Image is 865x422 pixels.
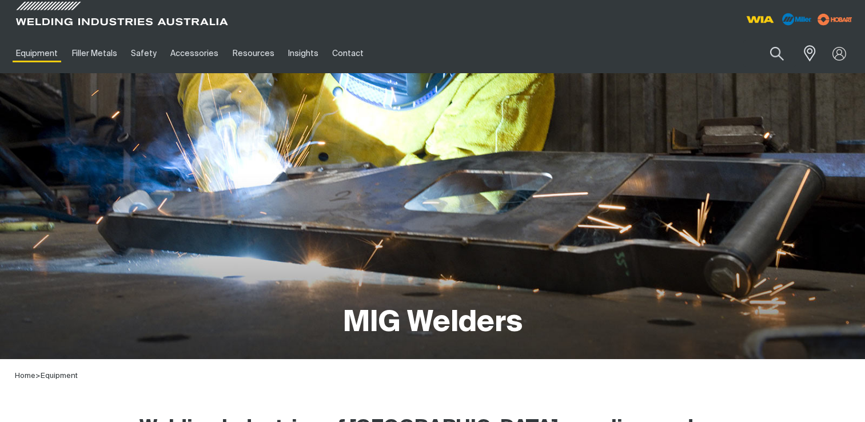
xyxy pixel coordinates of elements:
[41,372,78,380] a: Equipment
[814,11,856,28] img: miller
[758,40,796,67] button: Search products
[124,34,164,73] a: Safety
[164,34,225,73] a: Accessories
[9,34,644,73] nav: Main
[281,34,325,73] a: Insights
[743,40,796,67] input: Product name or item number...
[65,34,123,73] a: Filler Metals
[35,372,41,380] span: >
[343,305,523,342] h1: MIG Welders
[15,372,35,380] a: Home
[226,34,281,73] a: Resources
[9,34,65,73] a: Equipment
[325,34,370,73] a: Contact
